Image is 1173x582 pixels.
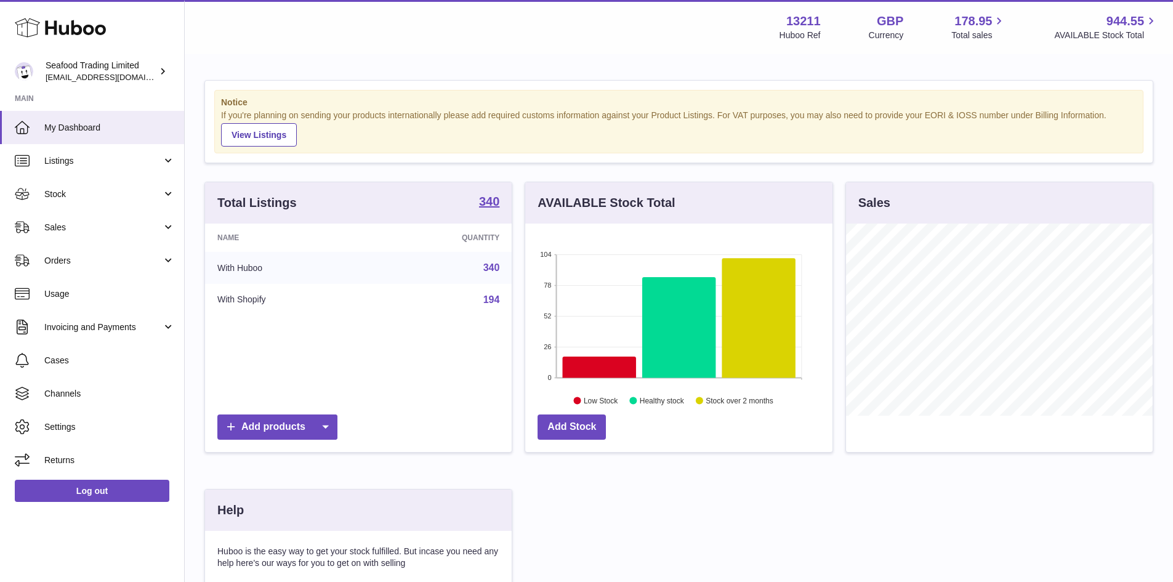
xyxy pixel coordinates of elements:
text: 26 [544,343,552,350]
span: Returns [44,455,175,466]
a: Add Stock [538,414,606,440]
span: My Dashboard [44,122,175,134]
text: Low Stock [584,396,618,405]
strong: GBP [877,13,903,30]
div: Currency [869,30,904,41]
td: With Huboo [205,252,371,284]
h3: Total Listings [217,195,297,211]
a: View Listings [221,123,297,147]
div: Huboo Ref [780,30,821,41]
span: Listings [44,155,162,167]
span: 178.95 [954,13,992,30]
div: Seafood Trading Limited [46,60,156,83]
div: If you're planning on sending your products internationally please add required customs informati... [221,110,1137,147]
h3: Sales [858,195,890,211]
p: Huboo is the easy way to get your stock fulfilled. But incase you need any help here's our ways f... [217,546,499,569]
th: Name [205,224,371,252]
strong: 340 [479,195,499,208]
span: Invoicing and Payments [44,321,162,333]
span: Usage [44,288,175,300]
th: Quantity [371,224,512,252]
text: 104 [540,251,551,258]
strong: 13211 [786,13,821,30]
a: Add products [217,414,337,440]
span: AVAILABLE Stock Total [1054,30,1158,41]
td: With Shopify [205,284,371,316]
span: 944.55 [1106,13,1144,30]
h3: AVAILABLE Stock Total [538,195,675,211]
span: [EMAIL_ADDRESS][DOMAIN_NAME] [46,72,181,82]
img: online@rickstein.com [15,62,33,81]
a: 178.95 Total sales [951,13,1006,41]
strong: Notice [221,97,1137,108]
text: 78 [544,281,552,289]
span: Channels [44,388,175,400]
span: Sales [44,222,162,233]
a: 340 [483,262,500,273]
a: 194 [483,294,500,305]
text: Stock over 2 months [706,396,773,405]
a: 340 [479,195,499,210]
a: Log out [15,480,169,502]
text: Healthy stock [640,396,685,405]
span: Total sales [951,30,1006,41]
span: Orders [44,255,162,267]
span: Cases [44,355,175,366]
span: Stock [44,188,162,200]
text: 52 [544,312,552,320]
span: Settings [44,421,175,433]
a: 944.55 AVAILABLE Stock Total [1054,13,1158,41]
h3: Help [217,502,244,519]
text: 0 [548,374,552,381]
